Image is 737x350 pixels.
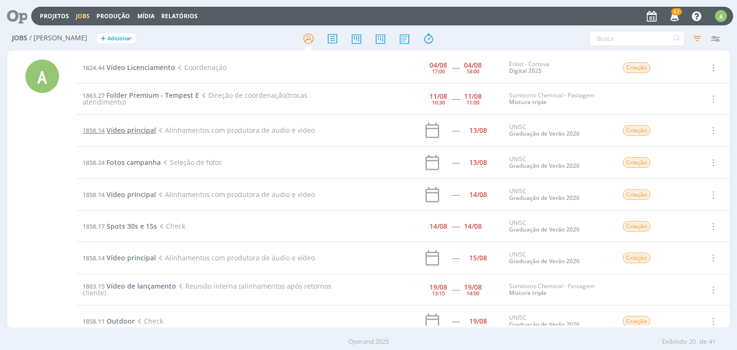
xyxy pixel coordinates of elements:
span: 1858.24 [83,158,105,167]
div: 18:00 [466,69,479,74]
a: Mistura tripla [509,289,547,297]
div: 14/08 [464,223,482,230]
span: 1824.44 [83,63,105,72]
a: 1858.14Vídeo principal [83,126,156,135]
div: UNISC [509,124,608,138]
button: +Adicionar [97,34,135,44]
span: Check [157,222,185,231]
a: 1858.17Spots 30s e 15s [83,222,157,231]
span: Exibindo [662,337,687,347]
span: 1863.27 [83,91,105,100]
button: Jobs [73,12,93,20]
span: Outdoor [107,316,135,326]
div: UNISC [509,251,608,265]
div: 13:15 [432,291,445,296]
div: 19/08 [429,284,447,291]
div: ----- [452,318,459,325]
a: Graduação de Verão 2026 [509,320,580,328]
a: Produção [96,12,130,20]
div: UNISC [509,220,608,233]
span: Criação [623,157,650,168]
span: Spots 30s e 15s [107,222,157,231]
div: 13/08 [469,159,487,166]
span: Criação [623,316,650,327]
div: 14:00 [466,291,479,296]
a: Graduação de Verão 2026 [509,225,580,233]
a: 1824.44Vídeo Licenciamento [83,63,175,72]
a: 1858.11Outdoor [83,316,135,326]
a: Graduação de Verão 2026 [509,129,580,138]
button: Mídia [134,12,157,20]
a: 1863.15Vídeo de lançamento [83,281,176,291]
div: 11/08 [429,93,447,100]
a: Projetos [40,12,69,20]
span: Vídeo principal [107,253,156,262]
span: 41 [709,337,715,347]
span: Criação [623,62,650,73]
span: / [PERSON_NAME] [29,34,87,42]
span: + [101,34,106,44]
a: Mídia [137,12,155,20]
button: 57 [664,8,684,25]
span: Adicionar [107,35,131,42]
span: Criação [623,221,650,232]
div: ----- [452,255,459,261]
span: 1858.11 [83,317,105,326]
span: Vídeo de lançamento [107,281,176,291]
span: Criação [623,189,650,200]
div: UNISC [509,156,608,170]
div: Sumitomo Chemical - Pastagem [509,92,608,106]
span: Direção de coordenação(trocas atendimento) [83,91,307,106]
span: Folder Premium - Tempest E [107,91,199,100]
span: Vídeo principal [107,126,156,135]
div: A [715,10,727,22]
div: 04/08 [429,62,447,69]
a: Mistura tripla [509,98,547,106]
a: 1858.14Vídeo principal [83,190,156,199]
span: de [700,337,707,347]
a: 1858.14Vídeo principal [83,253,156,262]
span: 1858.14 [83,126,105,135]
div: 19/08 [469,318,487,325]
a: 1863.27Folder Premium - Tempest E [83,91,199,100]
div: 10:30 [432,100,445,105]
span: Criação [623,253,650,263]
div: ----- [452,127,459,134]
div: 14/08 [429,223,447,230]
span: ----- [452,94,459,103]
div: 13/08 [469,127,487,134]
span: 57 [671,8,682,15]
span: Coordenação [175,63,226,72]
span: Vídeo Licenciamento [107,63,175,72]
a: Digital 2025 [509,67,542,75]
div: 14/08 [469,191,487,198]
button: A [714,8,727,24]
span: 1858.17 [83,222,105,231]
button: Produção [94,12,133,20]
a: Relatórios [161,12,198,20]
span: Fotos campanha [107,158,161,167]
div: ----- [452,191,459,198]
span: ----- [452,63,459,72]
span: 1858.14 [83,254,105,262]
span: Alinhamentos com produtora de áudio e vídeo [156,253,314,262]
div: 15/08 [469,255,487,261]
span: 1858.14 [83,190,105,199]
div: 11/08 [464,93,482,100]
div: UNISC [509,315,608,328]
div: 11:00 [466,100,479,105]
span: 20 [689,337,696,347]
div: 19/08 [464,284,482,291]
span: ----- [452,285,459,294]
div: Sumitomo Chemical - Pastagem [509,283,608,297]
div: 04/08 [464,62,482,69]
div: 17:00 [432,69,445,74]
span: ----- [452,222,459,231]
div: Enlist - Corteva [509,61,608,75]
a: Jobs [76,12,90,20]
span: Vídeo principal [107,190,156,199]
div: ----- [452,159,459,166]
a: Graduação de Verão 2026 [509,257,580,265]
span: Reunião interna (alinhamentos após retornos cliente) [83,281,331,297]
a: Graduação de Verão 2026 [509,194,580,202]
